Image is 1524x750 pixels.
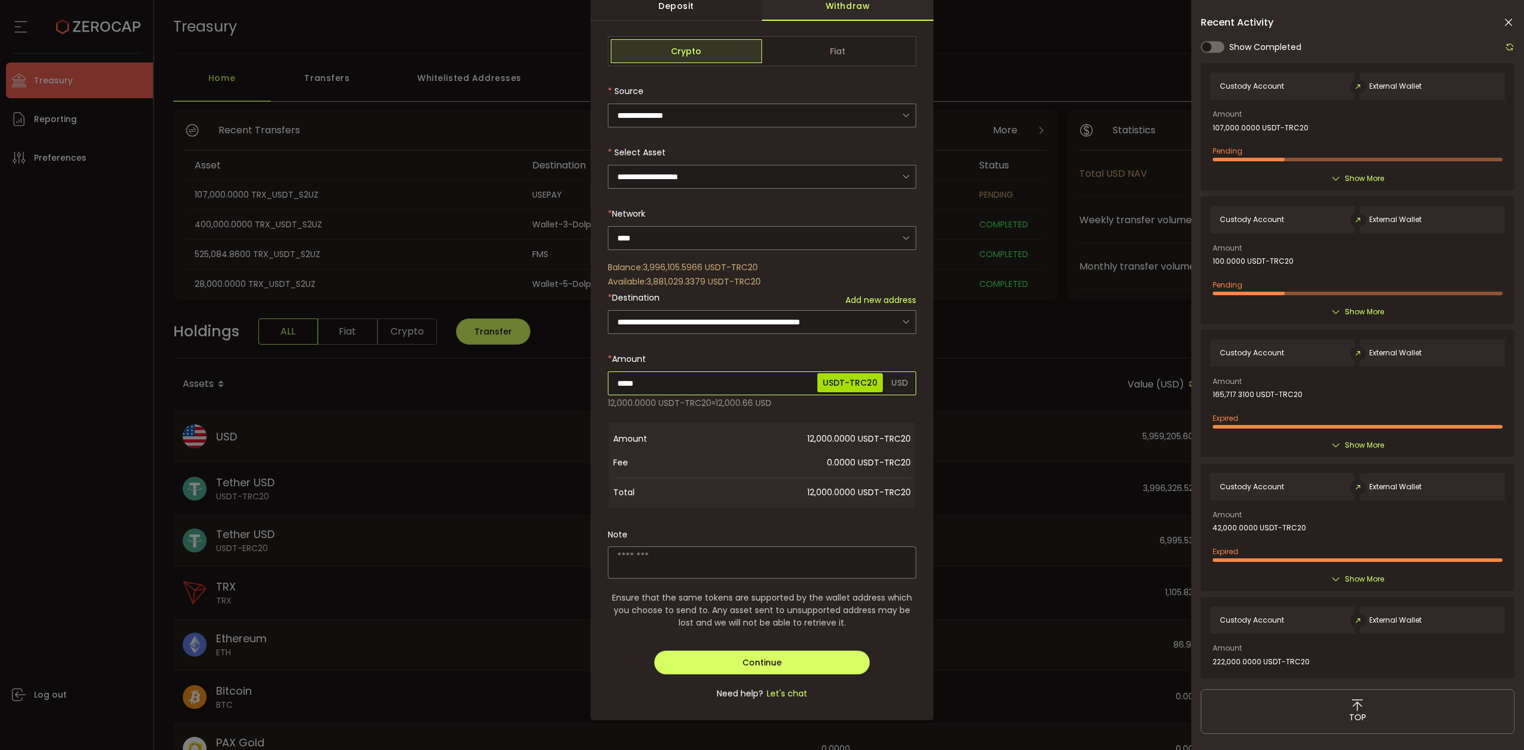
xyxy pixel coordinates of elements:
[1213,413,1238,423] span: Expired
[1213,658,1310,666] span: 222,000.0000 USDT-TRC20
[1220,215,1284,224] span: Custody Account
[1369,215,1422,224] span: External Wallet
[608,397,711,409] span: 12,000.0000 USDT-TRC20
[1345,306,1384,318] span: Show More
[742,657,782,668] span: Continue
[1213,645,1242,652] span: Amount
[1369,483,1422,491] span: External Wallet
[1349,711,1366,724] span: TOP
[612,208,645,220] span: Network
[608,146,666,158] label: Select Asset
[613,451,708,474] span: Fee
[708,427,911,451] span: 12,000.0000 USDT-TRC20
[643,261,758,273] span: 3,996,105.5966 USDT-TRC20
[1464,693,1524,750] iframe: Chat Widget
[1213,257,1294,265] span: 100.0000 USDT-TRC20
[845,294,916,307] span: Add new address
[1213,146,1242,156] span: Pending
[1213,111,1242,118] span: Amount
[1369,616,1422,624] span: External Wallet
[1213,124,1308,132] span: 107,000.0000 USDT-TRC20
[1213,390,1303,399] span: 165,717.3100 USDT-TRC20
[886,373,913,392] span: USD
[1229,41,1301,54] span: Show Completed
[716,397,772,409] span: 12,000.66 USD
[708,480,911,504] span: 12,000.0000 USDT-TRC20
[612,292,660,304] span: Destination
[654,651,870,674] button: Continue
[647,276,761,287] span: 3,881,029.3379 USDT-TRC20
[613,427,708,451] span: Amount
[613,480,708,504] span: Total
[1345,573,1384,585] span: Show More
[1345,439,1384,451] span: Show More
[1213,245,1242,252] span: Amount
[1220,616,1284,624] span: Custody Account
[608,261,643,273] span: Balance:
[1345,173,1384,185] span: Show More
[817,373,883,392] span: USDT-TRC20
[608,529,627,540] label: Note
[708,451,911,474] span: 0.0000 USDT-TRC20
[612,353,646,365] span: Amount
[1369,349,1422,357] span: External Wallet
[1220,82,1284,90] span: Custody Account
[1220,349,1284,357] span: Custody Account
[1213,546,1238,557] span: Expired
[1201,18,1273,27] span: Recent Activity
[1369,82,1422,90] span: External Wallet
[1213,378,1242,385] span: Amount
[1213,524,1306,532] span: 42,000.0000 USDT-TRC20
[608,592,916,629] span: Ensure that the same tokens are supported by the wallet address which you choose to send to. Any ...
[711,397,716,409] span: ≈
[717,687,763,700] span: Need help?
[1213,280,1242,290] span: Pending
[763,687,807,700] span: Let's chat
[1213,511,1242,518] span: Amount
[1220,483,1284,491] span: Custody Account
[608,276,647,287] span: Available:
